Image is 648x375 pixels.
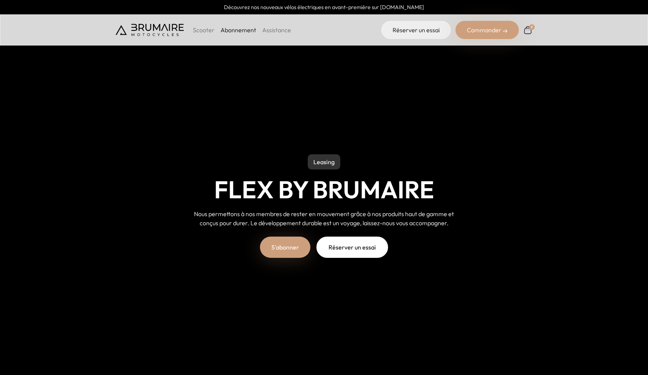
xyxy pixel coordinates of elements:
span: Nous permettons à nos membres de rester en mouvement grâce à nos produits haut de gamme et conçus... [194,210,454,227]
h1: Flex by Brumaire [214,176,434,204]
p: Scooter [193,25,214,35]
div: Commander [455,21,519,39]
a: Réserver un essai [381,21,451,39]
img: Brumaire Motocycles [116,24,184,36]
a: Assistance [262,26,291,34]
a: 2 [523,25,532,35]
a: S'abonner [260,237,310,258]
img: Panier [523,25,532,35]
img: right-arrow-2.png [503,29,507,33]
a: Réserver un essai [316,237,388,258]
a: Abonnement [221,26,256,34]
p: Leasing [308,154,340,169]
div: 2 [529,24,535,30]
